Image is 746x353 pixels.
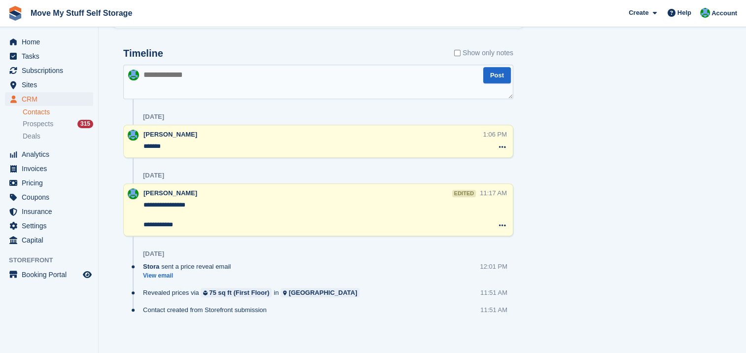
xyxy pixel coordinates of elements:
a: menu [5,162,93,176]
span: Analytics [22,147,81,161]
a: View email [143,272,236,280]
div: [DATE] [143,113,164,121]
button: Post [483,67,511,83]
span: Booking Portal [22,268,81,282]
span: Settings [22,219,81,233]
a: menu [5,64,93,77]
h2: Timeline [123,48,163,59]
a: Contacts [23,107,93,117]
div: 1:06 PM [483,130,507,139]
span: [PERSON_NAME] [143,189,197,197]
span: Help [677,8,691,18]
span: Tasks [22,49,81,63]
div: 11:17 AM [480,188,507,198]
span: Stora [143,262,159,271]
div: 12:01 PM [480,262,507,271]
a: menu [5,233,93,247]
span: Coupons [22,190,81,204]
span: Prospects [23,119,53,129]
span: Account [711,8,737,18]
a: menu [5,35,93,49]
div: 315 [77,120,93,128]
div: Revealed prices via in [143,288,364,297]
a: menu [5,190,93,204]
span: Sites [22,78,81,92]
span: Storefront [9,255,98,265]
a: Preview store [81,269,93,281]
span: Pricing [22,176,81,190]
a: menu [5,205,93,218]
span: Create [629,8,648,18]
span: Capital [22,233,81,247]
a: [GEOGRAPHIC_DATA] [281,288,359,297]
span: Invoices [22,162,81,176]
a: menu [5,268,93,282]
span: CRM [22,92,81,106]
a: Move My Stuff Self Storage [27,5,136,21]
div: Contact created from Storefront submission [143,305,272,315]
a: 75 sq ft (First Floor) [201,288,272,297]
div: sent a price reveal email [143,262,236,271]
img: stora-icon-8386f47178a22dfd0bd8f6a31ec36ba5ce8667c1dd55bd0f319d3a0aa187defe.svg [8,6,23,21]
label: Show only notes [454,48,513,58]
img: Dan [128,70,139,80]
span: Insurance [22,205,81,218]
input: Show only notes [454,48,461,58]
a: menu [5,219,93,233]
img: Dan [128,130,139,141]
div: 75 sq ft (First Floor) [209,288,269,297]
span: [PERSON_NAME] [143,131,197,138]
a: menu [5,78,93,92]
div: 11:51 AM [480,305,507,315]
div: [GEOGRAPHIC_DATA] [289,288,357,297]
a: menu [5,92,93,106]
img: Dan [700,8,710,18]
a: menu [5,147,93,161]
div: 11:51 AM [480,288,507,297]
a: Prospects 315 [23,119,93,129]
span: Home [22,35,81,49]
div: edited [452,190,476,197]
span: Deals [23,132,40,141]
a: menu [5,49,93,63]
span: Subscriptions [22,64,81,77]
a: Deals [23,131,93,141]
img: Dan [128,188,139,199]
div: [DATE] [143,250,164,258]
div: [DATE] [143,172,164,179]
a: menu [5,176,93,190]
